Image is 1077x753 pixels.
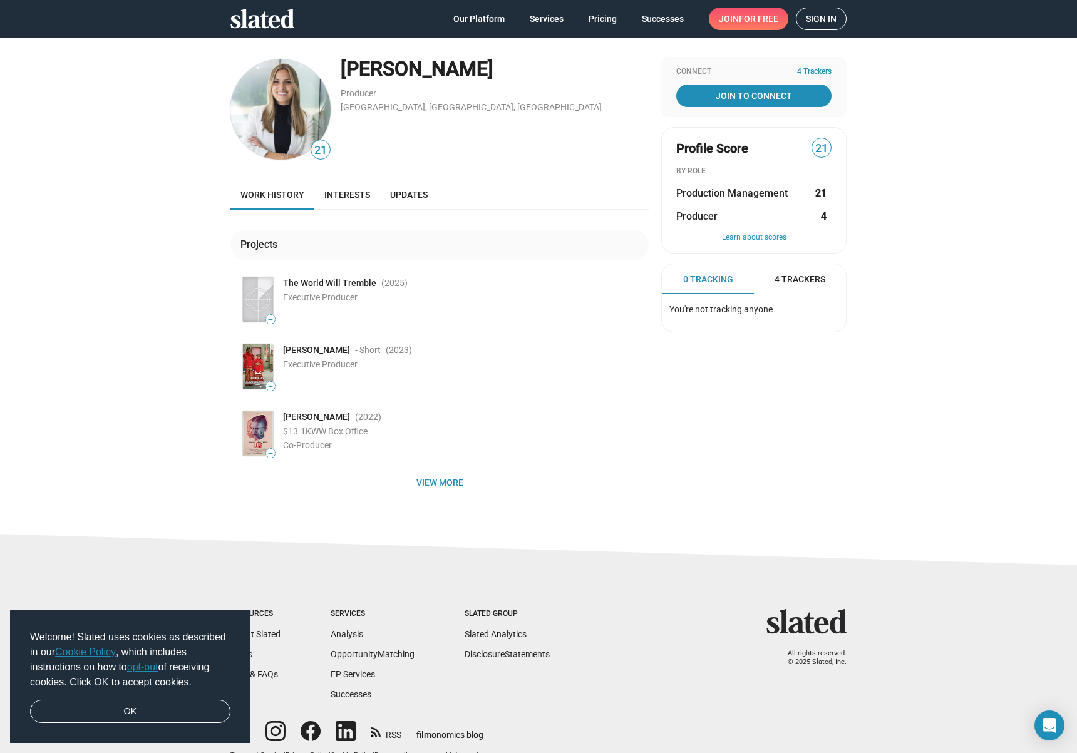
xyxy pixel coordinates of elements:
[341,102,602,112] a: [GEOGRAPHIC_DATA], [GEOGRAPHIC_DATA], [GEOGRAPHIC_DATA]
[676,210,718,223] span: Producer
[355,344,381,356] span: - Short
[266,450,275,457] span: —
[30,700,230,724] a: dismiss cookie message
[676,85,832,107] a: Join To Connect
[676,233,832,243] button: Learn about scores
[355,411,381,423] span: (2022 )
[240,190,304,200] span: Work history
[679,85,829,107] span: Join To Connect
[719,8,778,30] span: Join
[709,8,788,30] a: Joinfor free
[331,649,415,659] a: OpportunityMatching
[324,190,370,200] span: Interests
[30,630,230,690] span: Welcome! Slated uses cookies as described in our , which includes instructions on how to of recei...
[283,426,311,436] span: $13.1K
[314,180,380,210] a: Interests
[55,647,116,657] a: Cookie Policy
[230,471,649,494] button: View more
[465,609,550,619] div: Slated Group
[283,292,358,302] span: Executive Producer
[812,140,831,157] span: 21
[243,411,273,456] img: Poster: Jane
[797,67,832,77] span: 4 Trackers
[331,669,375,679] a: EP Services
[579,8,627,30] a: Pricing
[806,8,837,29] span: Sign in
[530,8,564,30] span: Services
[416,719,483,741] a: filmonomics blog
[283,411,350,423] span: [PERSON_NAME]
[683,274,733,285] span: 0 Tracking
[676,140,748,157] span: Profile Score
[240,238,282,251] div: Projects
[520,8,574,30] a: Services
[266,316,275,323] span: —
[390,190,428,200] span: Updates
[465,629,527,639] a: Slated Analytics
[311,142,330,159] span: 21
[266,383,275,390] span: —
[669,304,773,314] span: You're not tracking anyone
[589,8,617,30] span: Pricing
[230,180,314,210] a: Work history
[1034,710,1064,740] div: Open Intercom Messenger
[381,277,408,289] span: (2025 )
[465,649,550,659] a: DisclosureStatements
[240,471,639,494] span: View more
[331,689,371,699] a: Successes
[676,67,832,77] div: Connect
[230,669,278,679] a: Help & FAQs
[243,277,273,322] img: Poster: The World Will Tremble
[386,344,412,356] span: (2023 )
[380,180,438,210] a: Updates
[341,88,376,98] a: Producer
[127,662,158,672] a: opt-out
[331,609,415,619] div: Services
[821,210,827,223] strong: 4
[283,440,332,450] span: Co-Producer
[775,649,847,667] p: All rights reserved. © 2025 Slated, Inc.
[453,8,505,30] span: Our Platform
[739,8,778,30] span: for free
[331,629,363,639] a: Analysis
[775,274,825,285] span: 4 Trackers
[416,730,431,740] span: film
[796,8,847,30] a: Sign in
[676,187,788,200] span: Production Management
[230,59,331,160] img: Mckenna Marshall
[230,609,281,619] div: Resources
[642,8,684,30] span: Successes
[815,187,827,200] strong: 21
[676,166,832,177] div: BY ROLE
[243,344,273,389] img: Poster: Eid Mubarak
[341,56,649,83] div: [PERSON_NAME]
[283,277,376,289] span: The World Will Tremble
[632,8,694,30] a: Successes
[443,8,515,30] a: Our Platform
[230,629,281,639] a: About Slated
[283,359,358,369] span: Executive Producer
[10,610,250,744] div: cookieconsent
[311,426,368,436] span: WW Box Office
[283,344,350,356] span: [PERSON_NAME]
[371,722,401,741] a: RSS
